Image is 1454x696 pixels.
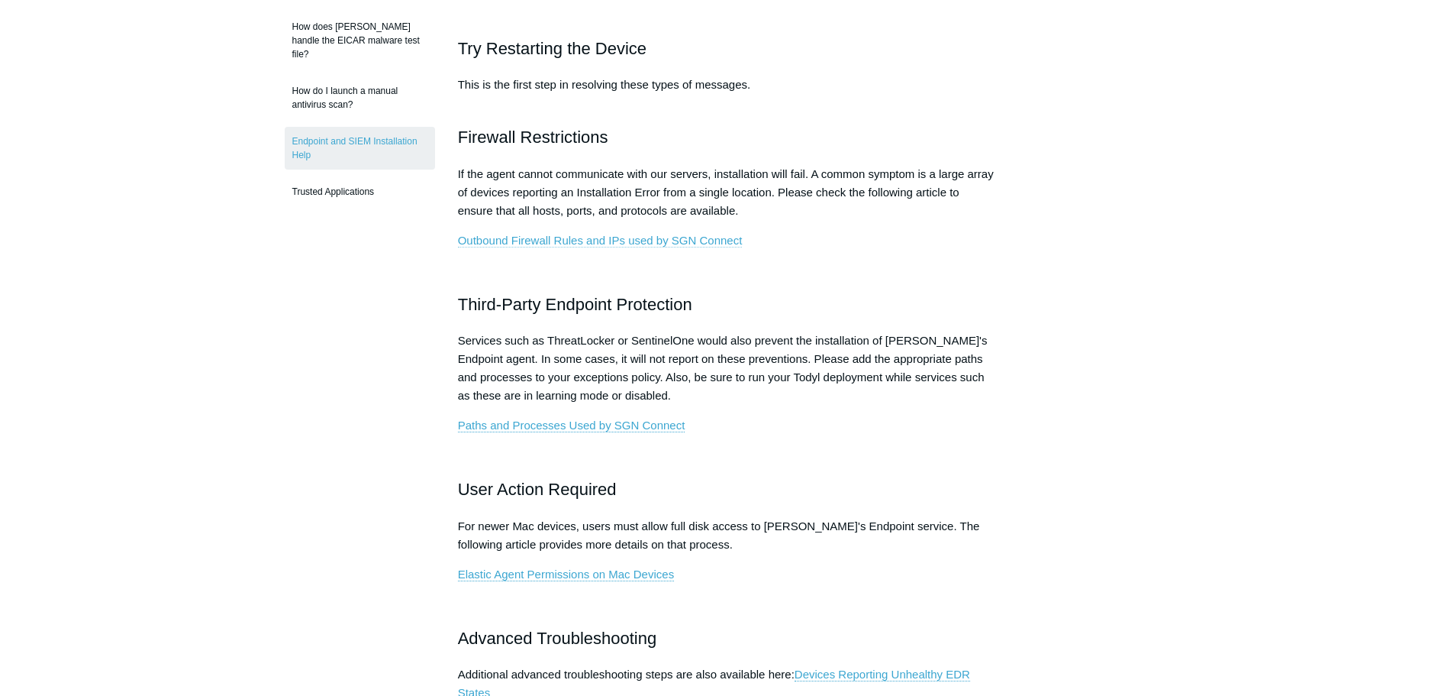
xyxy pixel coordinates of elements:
[458,419,685,432] a: Paths and Processes Used by SGN Connect
[458,35,997,62] h2: Try Restarting the Device
[458,476,997,503] h2: User Action Required
[458,165,997,220] p: If the agent cannot communicate with our servers, installation will fail. A common symptom is a l...
[285,12,435,69] a: How does [PERSON_NAME] handle the EICAR malware test file?
[285,127,435,170] a: Endpoint and SIEM Installation Help
[458,568,674,581] a: Elastic Agent Permissions on Mac Devices
[458,625,997,652] h2: Advanced Troubleshooting
[458,291,997,318] h2: Third-Party Endpoint Protection
[458,76,997,112] p: This is the first step in resolving these types of messages.
[285,76,435,119] a: How do I launch a manual antivirus scan?
[458,234,743,248] a: Outbound Firewall Rules and IPs used by SGN Connect
[458,124,997,151] h2: Firewall Restrictions
[458,332,997,405] p: Services such as ThreatLocker or SentinelOne would also prevent the installation of [PERSON_NAME]...
[285,177,435,206] a: Trusted Applications
[458,517,997,554] p: For newer Mac devices, users must allow full disk access to [PERSON_NAME]'s Endpoint service. The...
